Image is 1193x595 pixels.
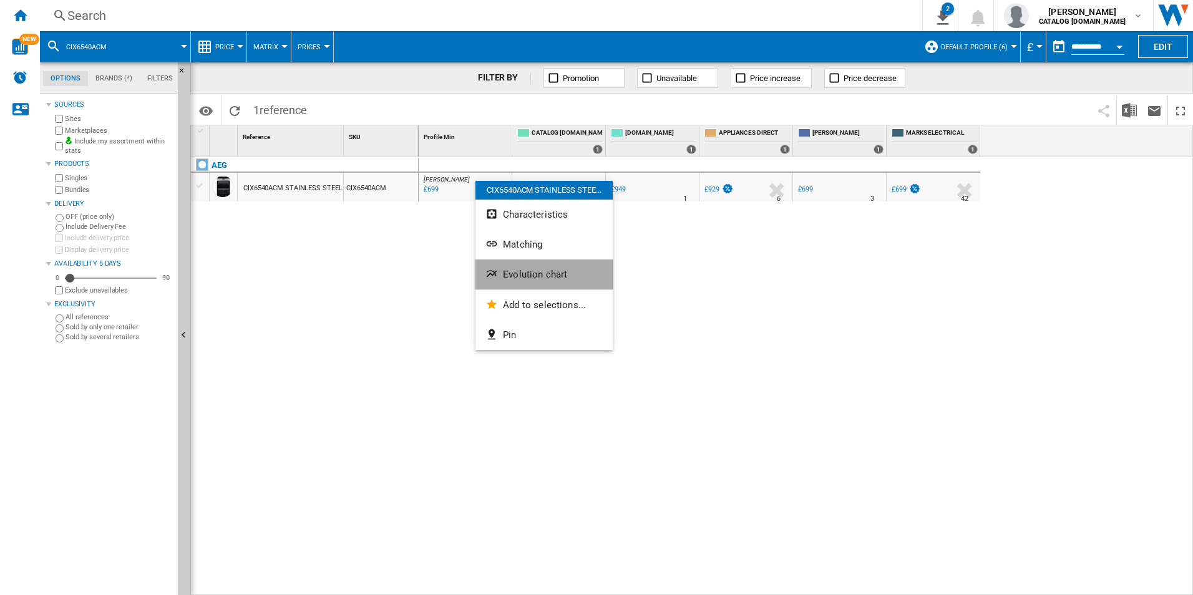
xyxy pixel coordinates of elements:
[503,329,516,341] span: Pin
[475,290,613,320] button: Add to selections...
[475,259,613,289] button: Evolution chart
[475,230,613,259] button: Matching
[475,320,613,350] button: Pin...
[475,200,613,230] button: Characteristics
[475,181,613,200] div: CIX6540ACM STAINLESS STEE...
[503,209,568,220] span: Characteristics
[503,299,586,311] span: Add to selections...
[503,269,567,280] span: Evolution chart
[503,239,542,250] span: Matching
